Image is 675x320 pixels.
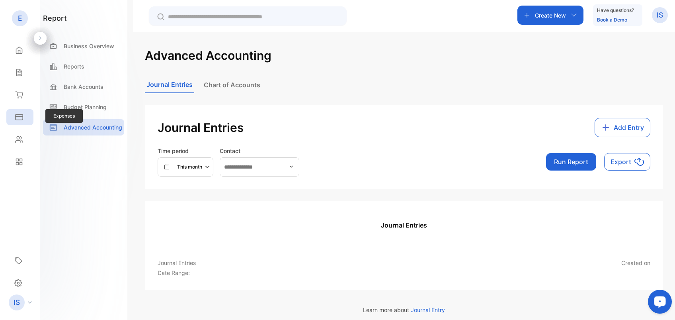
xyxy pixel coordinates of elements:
iframe: LiveChat chat widget [642,287,675,320]
p: Journal Entries [381,220,427,230]
p: Create New [535,11,566,20]
p: Have questions? [597,6,634,14]
p: Budget Planning [64,103,107,111]
p: Journal Entries [158,259,196,267]
p: Business Overview [64,42,114,50]
button: IS [652,6,668,25]
a: Business Overview [43,38,124,54]
button: IconAdd Entry [595,118,650,137]
h2: Advanced Accounting [145,47,663,65]
button: Chart of Accounts [202,77,262,93]
p: Learn more about [363,306,445,314]
button: Run Report [546,153,596,171]
p: IS [657,10,663,20]
p: Reports [64,62,84,71]
a: Book a Demo [597,17,627,23]
p: IS [14,297,20,308]
label: Contact [220,147,299,155]
span: Expenses [45,109,83,123]
button: Create New [517,6,583,25]
button: This month [158,157,213,177]
a: Reports [43,58,124,75]
a: Bank Accounts [43,79,124,95]
p: Date Range: [158,269,650,277]
p: Time period [158,147,213,155]
p: Created on [621,259,650,267]
img: Icon [601,123,611,132]
p: E [18,13,22,24]
span: Export [611,157,631,167]
p: Bank Accounts [64,82,103,91]
button: ExportIcon [604,153,650,171]
img: Icon [634,157,644,167]
span: Add Entry [614,123,644,132]
button: Journal Entries [145,77,194,93]
h1: report [43,13,67,24]
a: Budget Planning [43,99,124,115]
p: Advanced Accounting [64,123,122,132]
span: Journal Entry [411,306,445,313]
a: Advanced Accounting [43,119,124,135]
p: This month [177,163,202,171]
h2: Journal Entries [158,119,244,137]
